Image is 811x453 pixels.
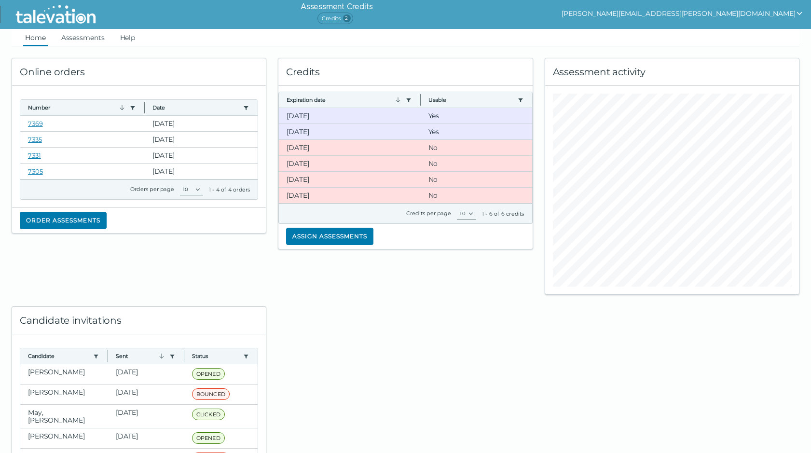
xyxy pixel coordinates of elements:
[287,96,401,104] button: Expiration date
[279,188,420,203] clr-dg-cell: [DATE]
[562,8,803,19] button: show user actions
[279,156,420,171] clr-dg-cell: [DATE]
[421,172,532,187] clr-dg-cell: No
[130,186,174,192] label: Orders per page
[116,352,165,360] button: Sent
[279,124,420,139] clr-dg-cell: [DATE]
[145,132,258,147] clr-dg-cell: [DATE]
[192,388,230,400] span: BOUNCED
[278,58,532,86] div: Credits
[301,1,372,13] h6: Assessment Credits
[279,140,420,155] clr-dg-cell: [DATE]
[181,345,187,366] button: Column resize handle
[20,428,108,448] clr-dg-cell: [PERSON_NAME]
[343,14,351,22] span: 2
[12,58,266,86] div: Online orders
[406,210,451,217] label: Credits per page
[152,104,240,111] button: Date
[428,96,514,104] button: Usable
[12,307,266,334] div: Candidate invitations
[286,228,373,245] button: Assign assessments
[209,186,250,193] div: 1 - 4 of 4 orders
[20,364,108,384] clr-dg-cell: [PERSON_NAME]
[192,352,240,360] button: Status
[20,405,108,428] clr-dg-cell: May, [PERSON_NAME]
[545,58,799,86] div: Assessment activity
[28,104,126,111] button: Number
[28,136,42,143] a: 7335
[108,364,184,384] clr-dg-cell: [DATE]
[108,428,184,448] clr-dg-cell: [DATE]
[28,151,41,159] a: 7331
[421,156,532,171] clr-dg-cell: No
[59,29,107,46] a: Assessments
[482,210,524,218] div: 1 - 6 of 6 credits
[421,140,532,155] clr-dg-cell: No
[105,345,111,366] button: Column resize handle
[28,120,43,127] a: 7369
[23,29,48,46] a: Home
[192,368,225,380] span: OPENED
[20,384,108,404] clr-dg-cell: [PERSON_NAME]
[417,89,424,110] button: Column resize handle
[421,108,532,124] clr-dg-cell: Yes
[279,108,420,124] clr-dg-cell: [DATE]
[145,148,258,163] clr-dg-cell: [DATE]
[421,188,532,203] clr-dg-cell: No
[118,29,137,46] a: Help
[192,432,225,444] span: OPENED
[28,352,89,360] button: Candidate
[145,164,258,179] clr-dg-cell: [DATE]
[317,13,353,24] span: Credits
[28,167,43,175] a: 7305
[20,212,107,229] button: Order assessments
[279,172,420,187] clr-dg-cell: [DATE]
[108,384,184,404] clr-dg-cell: [DATE]
[192,409,225,420] span: CLICKED
[145,116,258,131] clr-dg-cell: [DATE]
[421,124,532,139] clr-dg-cell: Yes
[141,97,148,118] button: Column resize handle
[12,2,100,27] img: Talevation_Logo_Transparent_white.png
[108,405,184,428] clr-dg-cell: [DATE]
